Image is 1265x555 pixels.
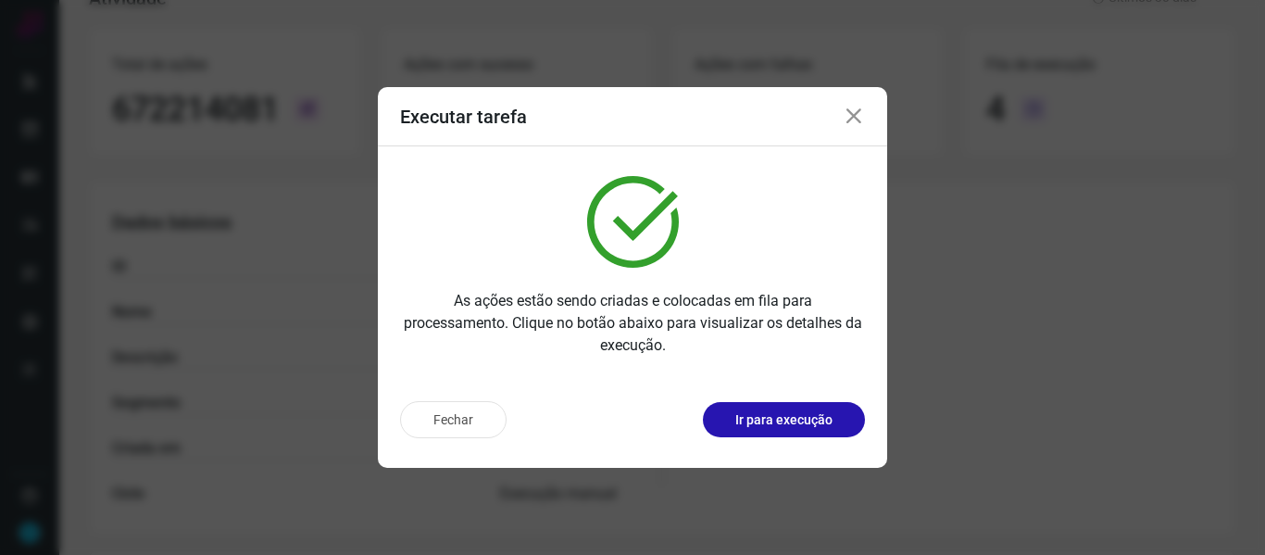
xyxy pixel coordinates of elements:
[703,402,865,437] button: Ir para execução
[400,290,865,357] p: As ações estão sendo criadas e colocadas em fila para processamento. Clique no botão abaixo para ...
[400,401,507,438] button: Fechar
[400,106,527,128] h3: Executar tarefa
[587,176,679,268] img: verified.svg
[735,410,833,430] p: Ir para execução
